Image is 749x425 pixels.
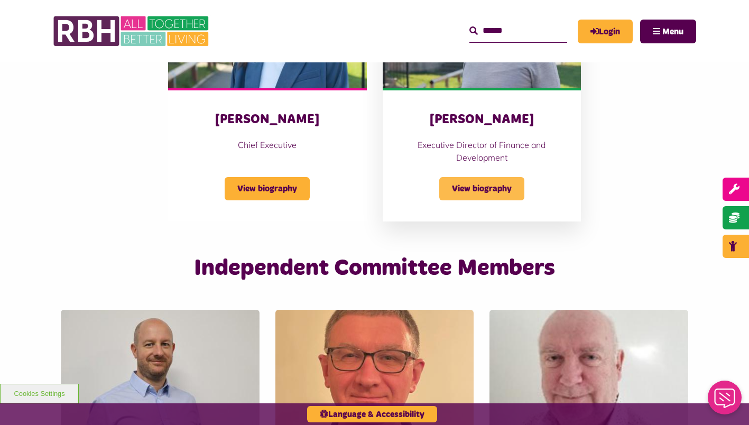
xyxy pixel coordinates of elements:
input: Search [469,20,567,42]
p: Executive Director of Finance and Development [404,138,560,164]
h3: [PERSON_NAME] [189,112,346,128]
h3: [PERSON_NAME] [404,112,560,128]
a: MyRBH [578,20,633,43]
button: Language & Accessibility [307,406,437,422]
h2: Independent Committee Members [160,253,589,283]
span: View biography [439,177,524,200]
button: Navigation [640,20,696,43]
img: RBH [53,11,211,52]
p: Chief Executive [189,138,346,151]
span: View biography [225,177,310,200]
iframe: Netcall Web Assistant for live chat [701,377,749,425]
span: Menu [662,27,683,36]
